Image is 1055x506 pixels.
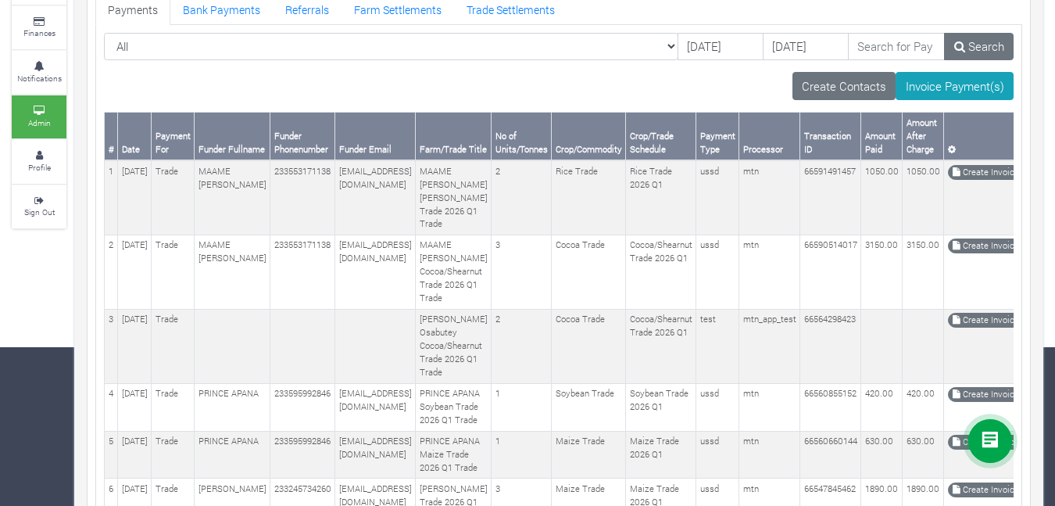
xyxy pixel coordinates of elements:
th: Processor [739,113,800,160]
td: Cocoa/Shearnut Trade 2026 Q1 [626,235,696,309]
td: MAAME [PERSON_NAME] [PERSON_NAME] Trade 2026 Q1 Trade [416,160,492,235]
td: Cocoa Trade [552,235,626,309]
td: [DATE] [118,383,152,431]
td: MAAME [PERSON_NAME] [195,235,270,309]
th: Crop/Commodity [552,113,626,160]
td: [DATE] [118,235,152,309]
td: [DATE] [118,160,152,235]
td: 3 [492,235,552,309]
td: 233553171138 [270,235,335,309]
td: 66591491457 [800,160,861,235]
td: MAAME [PERSON_NAME] [195,160,270,235]
td: [EMAIL_ADDRESS][DOMAIN_NAME] [335,160,416,235]
td: ussd [696,431,739,479]
td: PRINCE APANA Maize Trade 2026 Q1 Trade [416,431,492,479]
td: MAAME [PERSON_NAME] Cocoa/Shearnut Trade 2026 Q1 Trade [416,235,492,309]
a: Notifications [12,51,66,94]
th: Amount After Charge [903,113,944,160]
td: mtn [739,160,800,235]
td: 2 [492,309,552,383]
td: 3 [105,309,118,383]
td: 1 [105,160,118,235]
a: Create Invoice [948,483,1024,497]
td: 4 [105,383,118,431]
th: Transaction ID [800,113,861,160]
td: ussd [696,383,739,431]
small: Admin [28,117,51,128]
a: Create Invoice [948,435,1024,450]
td: Soybean Trade 2026 Q1 [626,383,696,431]
td: 3150.00 [903,235,944,309]
td: 233595992846 [270,383,335,431]
td: Soybean Trade [552,383,626,431]
a: Finances [12,6,66,49]
td: 420.00 [861,383,903,431]
td: 1050.00 [903,160,944,235]
td: PRINCE APANA Soybean Trade 2026 Q1 Trade [416,383,492,431]
td: 66590514017 [800,235,861,309]
td: Cocoa/Shearnut Trade 2026 Q1 [626,309,696,383]
th: Funder Phonenumber [270,113,335,160]
a: Admin [12,95,66,138]
td: [DATE] [118,431,152,479]
td: mtn_app_test [739,309,800,383]
td: 420.00 [903,383,944,431]
small: Finances [23,27,55,38]
td: mtn [739,383,800,431]
td: 233553171138 [270,160,335,235]
th: Amount Paid [861,113,903,160]
td: Cocoa Trade [552,309,626,383]
a: Create Invoice [948,239,1024,253]
small: Profile [28,162,51,173]
td: mtn [739,431,800,479]
th: Payment For [152,113,195,160]
a: Create Contacts [792,72,896,100]
th: Date [118,113,152,160]
th: Farm/Trade Title [416,113,492,160]
td: Trade [152,383,195,431]
a: Invoice Payment(s) [896,72,1014,100]
td: 1 [492,383,552,431]
td: Trade [152,431,195,479]
td: 66560855152 [800,383,861,431]
td: 1 [492,431,552,479]
td: Maize Trade 2026 Q1 [626,431,696,479]
th: No of Units/Tonnes [492,113,552,160]
a: Sign Out [12,185,66,228]
td: Rice Trade 2026 Q1 [626,160,696,235]
td: 630.00 [903,431,944,479]
td: Trade [152,309,195,383]
td: 5 [105,431,118,479]
td: test [696,309,739,383]
td: Rice Trade [552,160,626,235]
a: Profile [12,140,66,183]
td: 66560660144 [800,431,861,479]
td: 630.00 [861,431,903,479]
td: [PERSON_NAME] Osabutey Cocoa/Shearnut Trade 2026 Q1 Trade [416,309,492,383]
td: [DATE] [118,309,152,383]
td: 233595992846 [270,431,335,479]
td: ussd [696,160,739,235]
td: 2 [105,235,118,309]
small: Sign Out [24,206,55,217]
small: Notifications [17,73,62,84]
th: Funder Fullname [195,113,270,160]
td: PRINCE APANA [195,431,270,479]
td: Trade [152,235,195,309]
th: Funder Email [335,113,416,160]
input: DD/MM/YYYY [678,33,764,61]
td: 66564298423 [800,309,861,383]
th: Crop/Trade Schedule [626,113,696,160]
td: Trade [152,160,195,235]
td: ussd [696,235,739,309]
th: # [105,113,118,160]
td: mtn [739,235,800,309]
th: Payment Type [696,113,739,160]
td: Maize Trade [552,431,626,479]
td: 1050.00 [861,160,903,235]
input: Search for Payments [848,33,946,61]
a: Search [944,33,1014,61]
td: 3150.00 [861,235,903,309]
a: Create Invoice [948,313,1024,328]
td: PRINCE APANA [195,383,270,431]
